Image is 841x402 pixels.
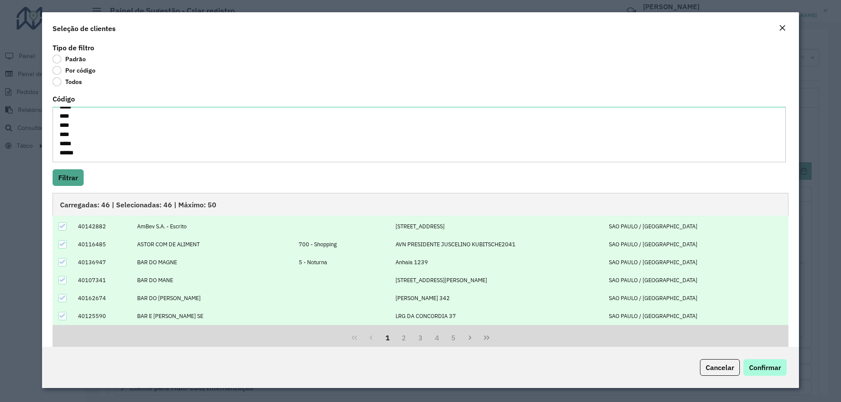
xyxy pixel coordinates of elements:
[391,235,604,253] td: AVN PRESIDENTE JUSCELINO KUBITSCHE2041
[53,169,84,186] button: Filtrar
[604,253,788,271] td: SAO PAULO / [GEOGRAPHIC_DATA]
[743,359,787,376] button: Confirmar
[73,289,132,307] td: 40162674
[462,329,478,346] button: Next Page
[391,271,604,289] td: [STREET_ADDRESS][PERSON_NAME]
[73,253,132,271] td: 40136947
[391,307,604,325] td: LRG DA CONCORDIA 37
[132,307,294,325] td: BAR E [PERSON_NAME] SE
[379,329,396,346] button: 1
[53,94,75,104] label: Código
[73,235,132,253] td: 40116485
[396,329,412,346] button: 2
[604,235,788,253] td: SAO PAULO / [GEOGRAPHIC_DATA]
[132,271,294,289] td: BAR DO MANE
[53,193,788,216] div: Carregadas: 46 | Selecionadas: 46 | Máximo: 50
[53,42,94,53] label: Tipo de filtro
[73,217,132,235] td: 40142882
[391,253,604,271] td: Anhaia 1239
[749,363,781,372] span: Confirmar
[73,271,132,289] td: 40107341
[53,77,82,86] label: Todos
[53,55,86,63] label: Padrão
[132,253,294,271] td: BAR DO MAGNE
[776,23,788,34] button: Close
[53,23,116,34] h4: Seleção de clientes
[294,253,391,271] td: 5 - Noturna
[604,289,788,307] td: SAO PAULO / [GEOGRAPHIC_DATA]
[391,217,604,235] td: [STREET_ADDRESS]
[706,363,734,372] span: Cancelar
[132,235,294,253] td: ASTOR COM DE ALIMENT
[604,271,788,289] td: SAO PAULO / [GEOGRAPHIC_DATA]
[294,235,391,253] td: 700 - Shopping
[429,329,445,346] button: 4
[604,307,788,325] td: SAO PAULO / [GEOGRAPHIC_DATA]
[779,24,786,31] em: Fechar
[391,289,604,307] td: [PERSON_NAME] 342
[478,329,495,346] button: Last Page
[412,329,429,346] button: 3
[700,359,740,376] button: Cancelar
[604,217,788,235] td: SAO PAULO / [GEOGRAPHIC_DATA]
[73,307,132,325] td: 40125590
[132,289,294,307] td: BAR DO [PERSON_NAME]
[445,329,462,346] button: 5
[132,217,294,235] td: AmBev S.A. - Escrito
[53,66,95,75] label: Por código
